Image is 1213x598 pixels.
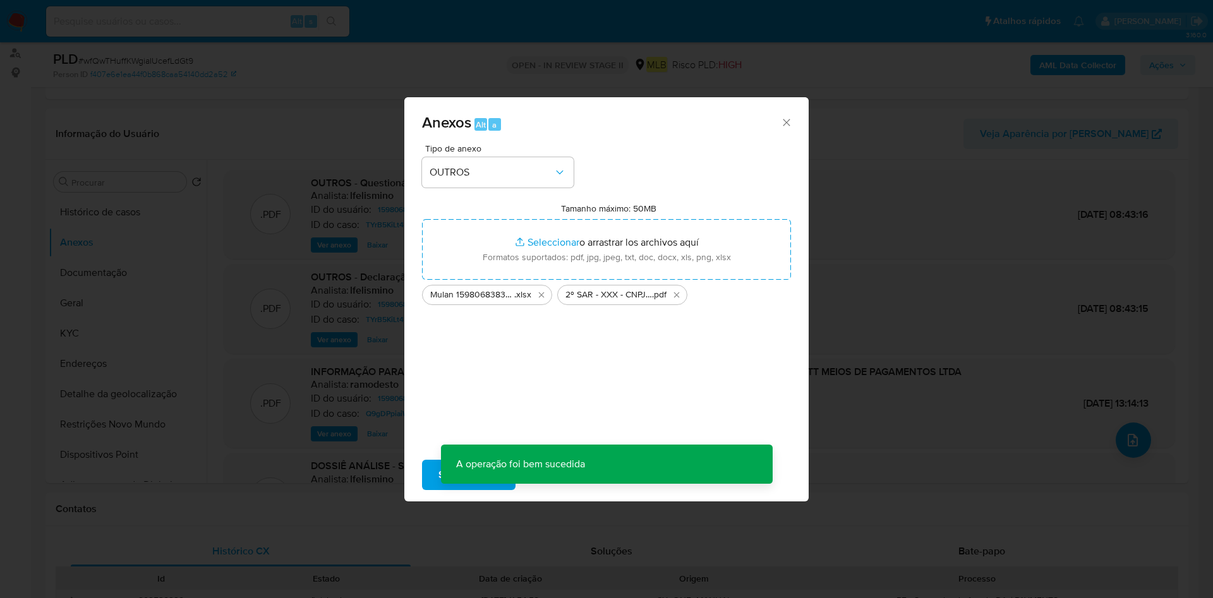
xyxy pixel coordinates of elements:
[422,280,791,305] ul: Archivos seleccionados
[430,289,514,301] span: Mulan 1598068383_2025_09_22_09_15_27
[430,166,553,179] span: OUTROS
[652,289,667,301] span: .pdf
[441,445,600,484] p: A operação foi bem sucedida
[561,203,656,214] label: Tamanho máximo: 50MB
[422,460,516,490] button: Subir arquivo
[422,111,471,133] span: Anexos
[534,287,549,302] button: Eliminar Mulan 1598068383_2025_09_22_09_15_27.xlsx
[476,119,486,131] span: Alt
[422,157,574,188] button: OUTROS
[514,289,531,301] span: .xlsx
[438,461,499,489] span: Subir arquivo
[425,144,577,153] span: Tipo de anexo
[669,287,684,302] button: Eliminar 2º SAR - XXX - CNPJ 31806121000159 - CREDITT MEIOS DE PAGAMENTOS LTDA.pdf
[492,119,497,131] span: a
[537,461,578,489] span: Cancelar
[565,289,652,301] span: 2º SAR - XXX - CNPJ 31806121000159 - CREDITT MEIOS DE PAGAMENTOS LTDA
[780,116,792,128] button: Cerrar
